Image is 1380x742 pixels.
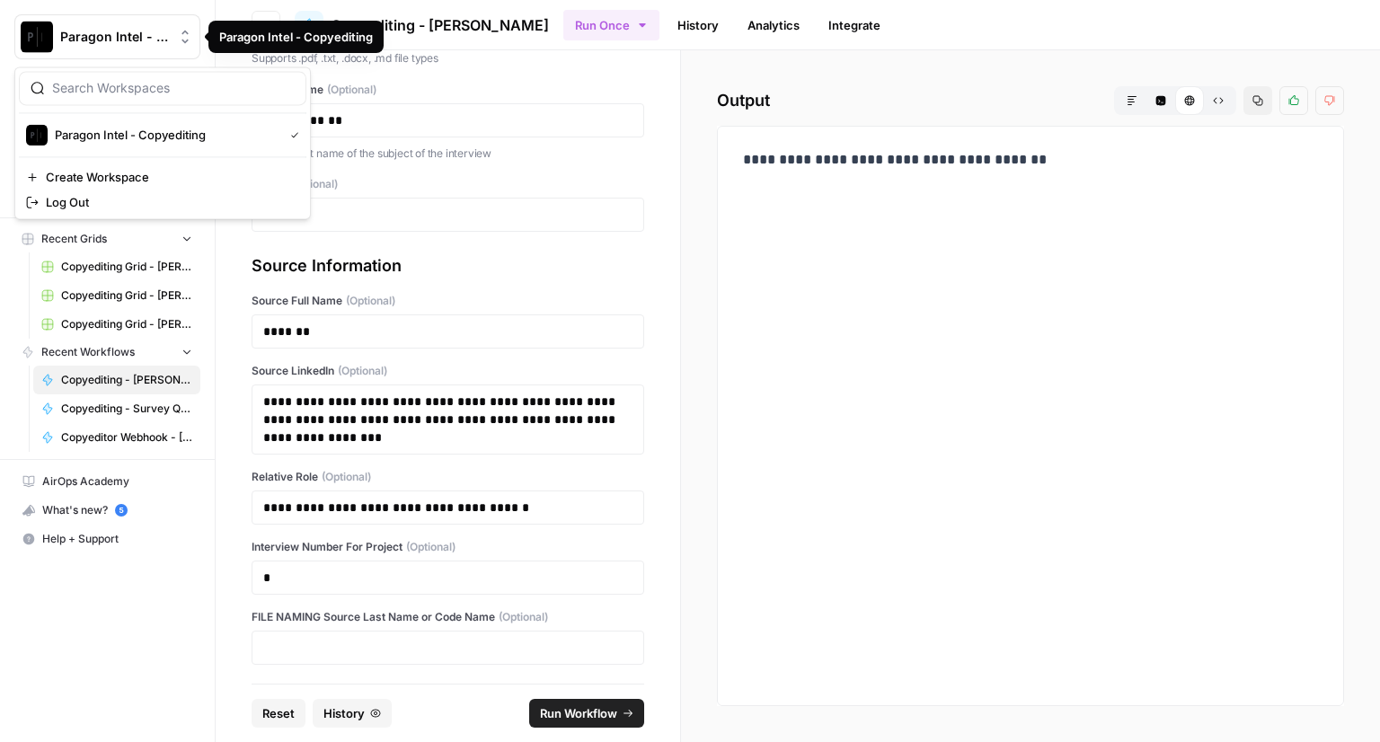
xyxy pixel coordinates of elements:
a: Copyediting Grid - [PERSON_NAME] [33,281,200,310]
button: Workspace: Paragon Intel - Copyediting [14,14,200,59]
a: Create Workspace [19,164,306,190]
img: Paragon Intel - Copyediting Logo [26,124,48,146]
button: Run Once [563,10,659,40]
h2: Output [717,86,1344,115]
p: First and last name of the subject of the interview [252,145,644,163]
span: Copyediting - [PERSON_NAME] [331,14,549,36]
span: (Optional) [406,539,456,555]
a: AirOps Academy [14,467,200,496]
label: Interview Number For Project [252,539,644,555]
a: Analytics [737,11,810,40]
span: (Optional) [338,363,387,379]
span: AirOps Academy [42,473,192,490]
span: Reset [262,704,295,722]
span: Copyediting - [PERSON_NAME] [61,372,192,388]
label: Source LinkedIn [252,363,644,379]
a: Copyediting - Survey Questions - [PERSON_NAME] [33,394,200,423]
a: Copyeditor Webhook - [PERSON_NAME] [33,423,200,452]
label: FILE NAMING Source Last Name or Code Name [252,609,644,625]
span: History [323,704,365,722]
span: (Optional) [346,293,395,309]
span: Create Workspace [46,168,292,186]
div: Workspace: Paragon Intel - Copyediting [14,66,311,219]
button: History [313,699,392,728]
span: (Optional) [327,82,376,98]
a: Log Out [19,190,306,215]
button: What's new? 5 [14,496,200,525]
p: Supports .pdf, .txt, .docx, .md file types [252,49,644,67]
div: Source Information [252,253,644,278]
span: Help + Support [42,531,192,547]
span: Recent Workflows [41,344,135,360]
span: Copyeditor Webhook - [PERSON_NAME] [61,429,192,446]
button: Run Workflow [529,699,644,728]
span: (Optional) [322,469,371,485]
span: Paragon Intel - Copyediting [60,28,169,46]
span: Log Out [46,193,292,211]
label: Ticker [252,176,644,192]
a: Copyediting Grid - [PERSON_NAME] [33,310,200,339]
img: Paragon Intel - Copyediting Logo [21,21,53,53]
label: Relative Role [252,469,644,485]
span: Run Workflow [540,704,617,722]
div: What's new? [15,497,199,524]
a: History [667,11,730,40]
span: (Optional) [499,609,548,625]
button: Recent Grids [14,225,200,252]
label: Subject Name [252,82,644,98]
button: Reset [252,699,305,728]
text: 5 [119,506,123,515]
button: Recent Workflows [14,339,200,366]
label: Source Full Name [252,293,644,309]
a: 5 [115,504,128,517]
div: Paragon Intel - Copyediting [219,28,373,46]
span: Paragon Intel - Copyediting [55,126,276,144]
span: Copyediting Grid - [PERSON_NAME] [61,259,192,275]
input: Search Workspaces [52,79,295,97]
a: Integrate [818,11,891,40]
a: Copyediting - [PERSON_NAME] [33,366,200,394]
span: (Optional) [288,176,338,192]
span: Copyediting - Survey Questions - [PERSON_NAME] [61,401,192,417]
a: Copyediting - [PERSON_NAME] [295,11,549,40]
span: Copyediting Grid - [PERSON_NAME] [61,287,192,304]
span: Recent Grids [41,231,107,247]
span: Copyediting Grid - [PERSON_NAME] [61,316,192,332]
button: Help + Support [14,525,200,553]
a: Copyediting Grid - [PERSON_NAME] [33,252,200,281]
